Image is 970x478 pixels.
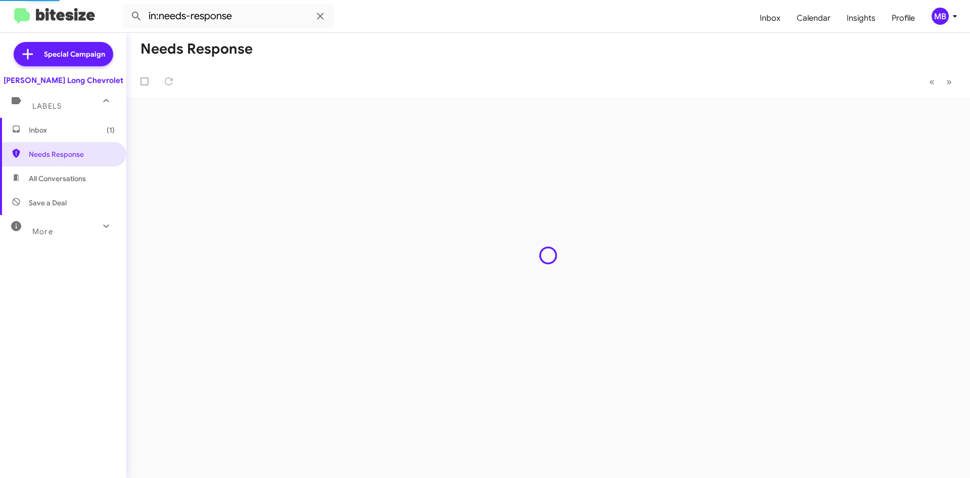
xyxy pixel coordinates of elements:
h1: Needs Response [140,41,253,57]
div: [PERSON_NAME] Long Chevrolet [4,75,123,85]
span: All Conversations [29,173,86,184]
span: Special Campaign [44,49,105,59]
span: » [946,75,952,88]
a: Insights [839,4,884,33]
span: « [929,75,935,88]
span: Needs Response [29,149,115,159]
a: Calendar [789,4,839,33]
span: Save a Deal [29,198,67,208]
span: More [32,227,53,236]
a: Profile [884,4,923,33]
nav: Page navigation example [924,71,958,92]
button: Previous [923,71,941,92]
a: Special Campaign [14,42,113,66]
span: (1) [107,125,115,135]
a: Inbox [752,4,789,33]
span: Labels [32,102,62,111]
div: MB [932,8,949,25]
span: Inbox [29,125,115,135]
input: Search [122,4,334,28]
button: Next [940,71,958,92]
button: MB [923,8,959,25]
